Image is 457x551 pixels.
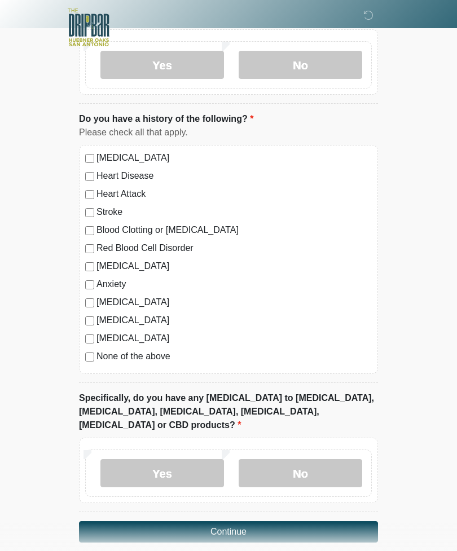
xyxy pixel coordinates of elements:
[100,459,224,487] label: Yes
[85,154,94,163] input: [MEDICAL_DATA]
[85,226,94,235] input: Blood Clotting or [MEDICAL_DATA]
[85,352,94,362] input: None of the above
[85,262,94,271] input: [MEDICAL_DATA]
[85,190,94,199] input: Heart Attack
[85,316,94,325] input: [MEDICAL_DATA]
[96,332,372,345] label: [MEDICAL_DATA]
[96,223,372,237] label: Blood Clotting or [MEDICAL_DATA]
[96,314,372,327] label: [MEDICAL_DATA]
[239,51,362,79] label: No
[96,151,372,165] label: [MEDICAL_DATA]
[85,208,94,217] input: Stroke
[79,126,378,139] div: Please check all that apply.
[85,244,94,253] input: Red Blood Cell Disorder
[85,298,94,307] input: [MEDICAL_DATA]
[79,521,378,543] button: Continue
[239,459,362,487] label: No
[96,187,372,201] label: Heart Attack
[96,350,372,363] label: None of the above
[68,8,109,46] img: The DRIPBaR - The Strand at Huebner Oaks Logo
[96,277,372,291] label: Anxiety
[79,112,253,126] label: Do you have a history of the following?
[96,169,372,183] label: Heart Disease
[96,296,372,309] label: [MEDICAL_DATA]
[96,259,372,273] label: [MEDICAL_DATA]
[85,280,94,289] input: Anxiety
[85,334,94,343] input: [MEDICAL_DATA]
[96,205,372,219] label: Stroke
[100,51,224,79] label: Yes
[96,241,372,255] label: Red Blood Cell Disorder
[79,391,378,432] label: Specifically, do you have any [MEDICAL_DATA] to [MEDICAL_DATA], [MEDICAL_DATA], [MEDICAL_DATA], [...
[85,172,94,181] input: Heart Disease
